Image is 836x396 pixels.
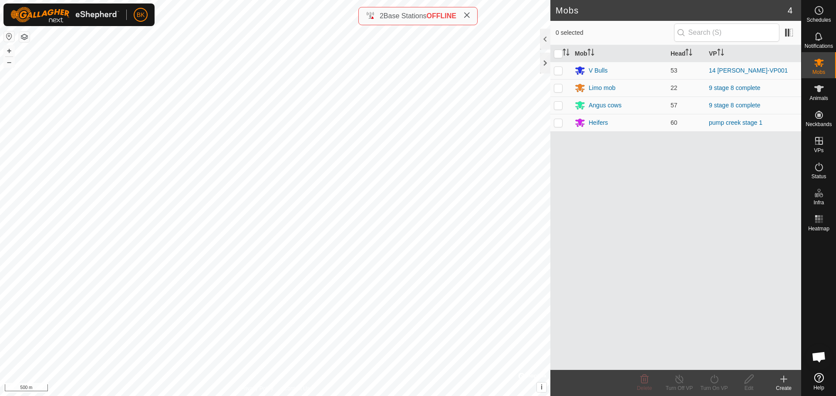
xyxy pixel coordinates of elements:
button: i [537,383,546,392]
div: Turn Off VP [662,384,697,392]
th: Head [667,45,705,62]
span: OFFLINE [427,12,456,20]
button: + [4,46,14,56]
span: 2 [380,12,384,20]
span: Delete [637,385,652,391]
input: Search (S) [674,23,779,42]
button: Map Layers [19,32,30,42]
span: Mobs [812,70,825,75]
th: VP [705,45,801,62]
a: 9 stage 8 complete [709,102,760,109]
span: 60 [671,119,678,126]
a: 9 stage 8 complete [709,84,760,91]
span: Help [813,385,824,390]
span: Schedules [806,17,831,23]
p-sorticon: Activate to sort [685,50,692,57]
button: Reset Map [4,31,14,42]
span: 4 [788,4,792,17]
span: Infra [813,200,824,205]
span: 0 selected [556,28,674,37]
div: Angus cows [589,101,621,110]
h2: Mobs [556,5,788,16]
div: Turn On VP [697,384,731,392]
div: Limo mob [589,83,615,93]
a: pump creek stage 1 [709,119,762,126]
p-sorticon: Activate to sort [563,50,570,57]
a: Privacy Policy [241,385,273,393]
img: Gallagher Logo [10,7,119,23]
th: Mob [571,45,667,62]
span: 22 [671,84,678,91]
div: Heifers [589,118,608,127]
span: Notifications [805,43,833,49]
span: Heatmap [808,226,829,231]
span: 53 [671,67,678,74]
span: BK [137,10,145,20]
div: Create [766,384,801,392]
a: 14 [PERSON_NAME]-VP001 [709,67,788,74]
a: Contact Us [284,385,310,393]
div: Edit [731,384,766,392]
button: – [4,57,14,67]
span: Neckbands [806,122,832,127]
p-sorticon: Activate to sort [587,50,594,57]
a: Help [802,369,836,394]
div: V Bulls [589,66,608,75]
p-sorticon: Activate to sort [717,50,724,57]
span: 57 [671,102,678,109]
div: Open chat [806,344,832,370]
span: VPs [814,148,823,153]
span: i [541,383,543,391]
span: Animals [809,96,828,101]
span: Status [811,174,826,179]
span: Base Stations [384,12,427,20]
